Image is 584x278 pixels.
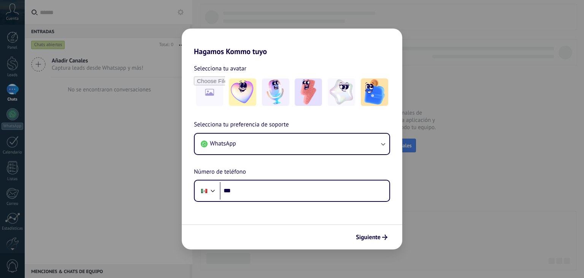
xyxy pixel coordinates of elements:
[262,78,289,106] img: -2.jpeg
[194,167,246,177] span: Número de teléfono
[352,231,391,244] button: Siguiente
[328,78,355,106] img: -4.jpeg
[194,120,289,130] span: Selecciona tu preferencia de soporte
[182,29,402,56] h2: Hagamos Kommo tuyo
[356,235,381,240] span: Siguiente
[195,134,389,154] button: WhatsApp
[295,78,322,106] img: -3.jpeg
[194,64,246,73] span: Selecciona tu avatar
[210,140,236,147] span: WhatsApp
[197,183,211,199] div: Mexico: + 52
[361,78,388,106] img: -5.jpeg
[229,78,256,106] img: -1.jpeg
